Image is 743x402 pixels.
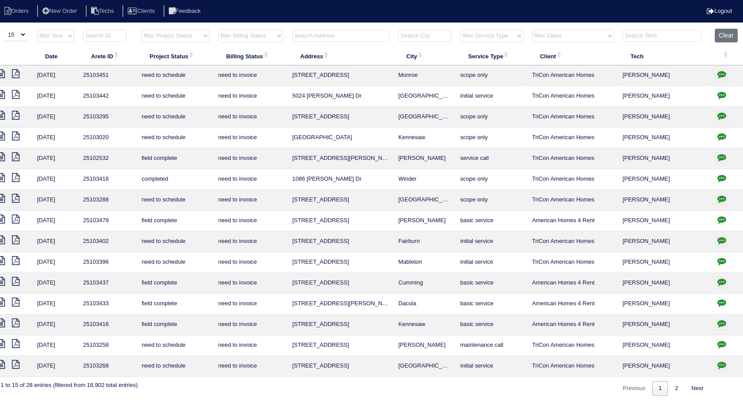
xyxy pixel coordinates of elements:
[33,47,79,65] th: Date
[456,315,527,335] td: basic service
[394,47,456,65] th: City: activate to sort column ascending
[137,86,213,107] td: need to schedule
[214,273,288,294] td: need to invoice
[137,65,213,86] td: need to schedule
[214,128,288,148] td: need to invoice
[79,211,137,231] td: 25103479
[33,335,79,356] td: [DATE]
[618,294,711,315] td: [PERSON_NAME]
[137,128,213,148] td: need to schedule
[618,335,711,356] td: [PERSON_NAME]
[456,169,527,190] td: scope only
[617,381,652,396] a: Previous
[618,65,711,86] td: [PERSON_NAME]
[33,169,79,190] td: [DATE]
[214,252,288,273] td: need to invoice
[456,294,527,315] td: basic service
[137,211,213,231] td: field complete
[79,169,137,190] td: 25103418
[79,86,137,107] td: 25103442
[288,47,394,65] th: Address: activate to sort column ascending
[214,211,288,231] td: need to invoice
[456,356,527,377] td: initial service
[394,128,456,148] td: Kennesaw
[164,5,208,17] li: Feedback
[618,231,711,252] td: [PERSON_NAME]
[288,273,394,294] td: [STREET_ADDRESS]
[618,128,711,148] td: [PERSON_NAME]
[214,294,288,315] td: need to invoice
[79,47,137,65] th: Arete ID: activate to sort column ascending
[456,190,527,211] td: scope only
[33,356,79,377] td: [DATE]
[137,356,213,377] td: need to schedule
[394,356,456,377] td: [GEOGRAPHIC_DATA]
[37,8,84,14] a: New Order
[137,335,213,356] td: need to schedule
[214,107,288,128] td: need to invoice
[288,231,394,252] td: [STREET_ADDRESS]
[394,294,456,315] td: Dacula
[214,169,288,190] td: need to invoice
[288,190,394,211] td: [STREET_ADDRESS]
[398,30,451,42] input: Search City
[528,231,618,252] td: TriCon American Homes
[33,86,79,107] td: [DATE]
[137,294,213,315] td: field complete
[618,252,711,273] td: [PERSON_NAME]
[528,107,618,128] td: TriCon American Homes
[394,190,456,211] td: [GEOGRAPHIC_DATA]
[394,148,456,169] td: [PERSON_NAME]
[79,335,137,356] td: 25103258
[456,128,527,148] td: scope only
[33,65,79,86] td: [DATE]
[394,315,456,335] td: Kennesaw
[37,5,84,17] li: New Order
[288,315,394,335] td: [STREET_ADDRESS]
[214,148,288,169] td: need to invoice
[137,315,213,335] td: field complete
[528,169,618,190] td: TriCon American Homes
[137,47,213,65] th: Project Status: activate to sort column ascending
[86,8,121,14] a: Techs
[137,190,213,211] td: need to schedule
[669,381,684,396] a: 2
[456,65,527,86] td: scope only
[456,107,527,128] td: scope only
[394,86,456,107] td: [GEOGRAPHIC_DATA]
[528,128,618,148] td: TriCon American Homes
[79,190,137,211] td: 25103288
[528,86,618,107] td: TriCon American Homes
[618,107,711,128] td: [PERSON_NAME]
[394,273,456,294] td: Cumming
[456,231,527,252] td: initial service
[707,8,732,14] a: Logout
[528,190,618,211] td: TriCon American Homes
[214,315,288,335] td: need to invoice
[33,190,79,211] td: [DATE]
[33,273,79,294] td: [DATE]
[33,252,79,273] td: [DATE]
[528,294,618,315] td: American Homes 4 Rent
[79,315,137,335] td: 25103416
[528,356,618,377] td: TriCon American Homes
[456,211,527,231] td: basic service
[214,190,288,211] td: need to invoice
[33,107,79,128] td: [DATE]
[618,86,711,107] td: [PERSON_NAME]
[214,231,288,252] td: need to invoice
[214,86,288,107] td: need to invoice
[456,252,527,273] td: initial service
[715,29,737,42] button: Clear
[79,231,137,252] td: 25103402
[214,47,288,65] th: Billing Status: activate to sort column ascending
[137,273,213,294] td: field complete
[288,294,394,315] td: [STREET_ADDRESS][PERSON_NAME]
[685,381,709,396] a: Next
[79,107,137,128] td: 25103295
[528,211,618,231] td: American Homes 4 Rent
[288,128,394,148] td: [GEOGRAPHIC_DATA]
[33,211,79,231] td: [DATE]
[79,273,137,294] td: 25103437
[394,335,456,356] td: [PERSON_NAME]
